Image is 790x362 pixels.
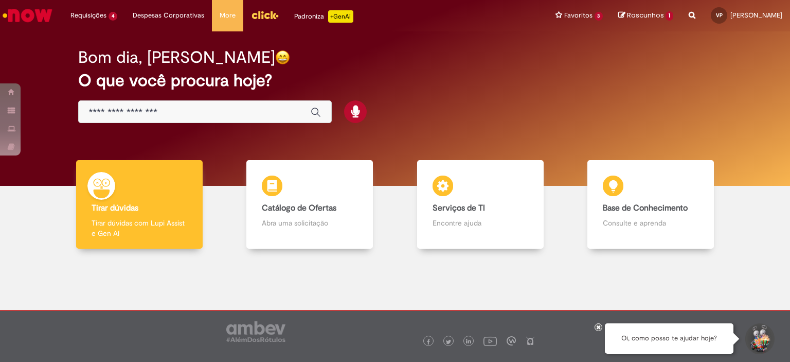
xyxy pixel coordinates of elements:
[507,336,516,346] img: logo_footer_workplace.png
[605,323,733,354] div: Oi, como posso te ajudar hoje?
[426,339,431,344] img: logo_footer_facebook.png
[328,10,353,23] p: +GenAi
[595,12,603,21] span: 3
[526,336,535,346] img: logo_footer_naosei.png
[92,218,187,238] p: Tirar dúvidas com Lupi Assist e Gen Ai
[564,10,592,21] span: Favoritos
[395,160,566,249] a: Serviços de TI Encontre ajuda
[446,339,451,344] img: logo_footer_twitter.png
[483,334,497,348] img: logo_footer_youtube.png
[78,72,712,90] h2: O que você procura hoje?
[220,10,236,21] span: More
[433,203,485,213] b: Serviços de TI
[133,10,204,21] span: Despesas Corporativas
[744,323,775,354] button: Iniciar Conversa de Suporte
[294,10,353,23] div: Padroniza
[262,218,357,228] p: Abra uma solicitação
[666,11,673,21] span: 1
[109,12,117,21] span: 4
[603,203,688,213] b: Base de Conhecimento
[627,10,664,20] span: Rascunhos
[433,218,528,228] p: Encontre ajuda
[225,160,396,249] a: Catálogo de Ofertas Abra uma solicitação
[603,218,698,228] p: Consulte e aprenda
[78,48,275,66] h2: Bom dia, [PERSON_NAME]
[54,160,225,249] a: Tirar dúvidas Tirar dúvidas com Lupi Assist e Gen Ai
[716,12,723,19] span: VP
[251,7,279,23] img: click_logo_yellow_360x200.png
[275,50,290,65] img: happy-face.png
[92,203,138,213] b: Tirar dúvidas
[730,11,782,20] span: [PERSON_NAME]
[566,160,737,249] a: Base de Conhecimento Consulte e aprenda
[226,321,285,342] img: logo_footer_ambev_rotulo_gray.png
[70,10,106,21] span: Requisições
[262,203,336,213] b: Catálogo de Ofertas
[618,11,673,21] a: Rascunhos
[466,339,471,345] img: logo_footer_linkedin.png
[1,5,54,26] img: ServiceNow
